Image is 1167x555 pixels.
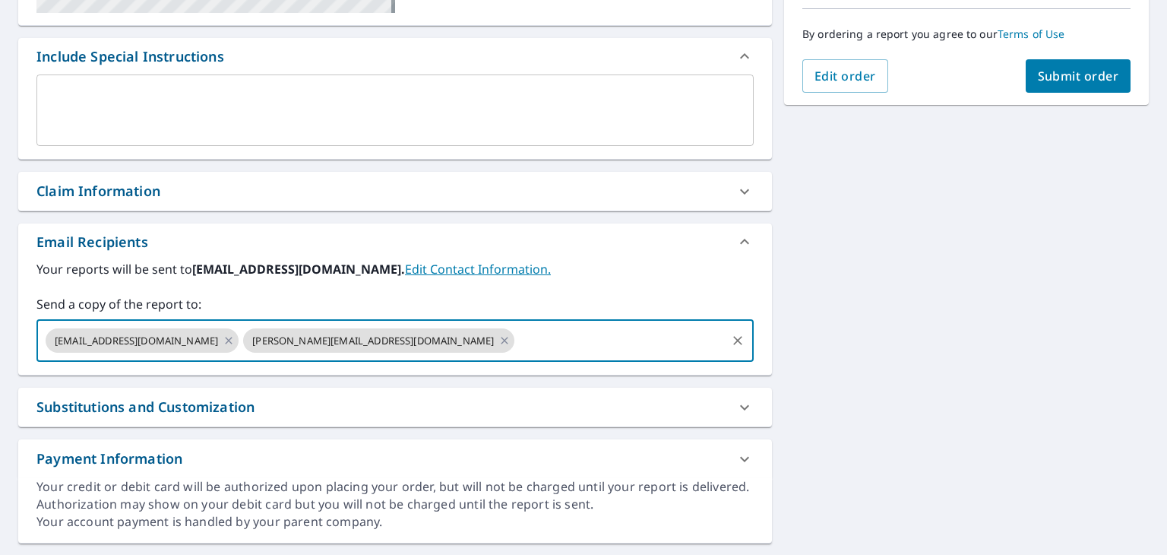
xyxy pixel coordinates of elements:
div: Payment Information [18,439,772,478]
div: Substitutions and Customization [36,397,255,417]
div: Claim Information [36,181,160,201]
div: Email Recipients [36,232,148,252]
span: Submit order [1038,68,1119,84]
button: Submit order [1026,59,1131,93]
div: Payment Information [36,449,182,469]
p: By ordering a report you agree to our [802,27,1131,41]
div: Your account payment is handled by your parent company. [36,513,754,531]
label: Send a copy of the report to: [36,295,754,313]
div: Your credit or debit card will be authorized upon placing your order, but will not be charged unt... [36,478,754,513]
b: [EMAIL_ADDRESS][DOMAIN_NAME]. [192,261,405,277]
div: Substitutions and Customization [18,388,772,427]
span: [EMAIL_ADDRESS][DOMAIN_NAME] [46,334,227,348]
div: Include Special Instructions [18,38,772,75]
div: [PERSON_NAME][EMAIL_ADDRESS][DOMAIN_NAME] [243,328,514,353]
div: Email Recipients [18,224,772,260]
button: Clear [727,330,748,351]
span: [PERSON_NAME][EMAIL_ADDRESS][DOMAIN_NAME] [243,334,503,348]
a: EditContactInfo [405,261,551,277]
a: Terms of Use [998,27,1065,41]
span: Edit order [814,68,876,84]
button: Edit order [802,59,888,93]
div: Claim Information [18,172,772,211]
label: Your reports will be sent to [36,260,754,278]
div: Include Special Instructions [36,46,224,67]
div: [EMAIL_ADDRESS][DOMAIN_NAME] [46,328,239,353]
